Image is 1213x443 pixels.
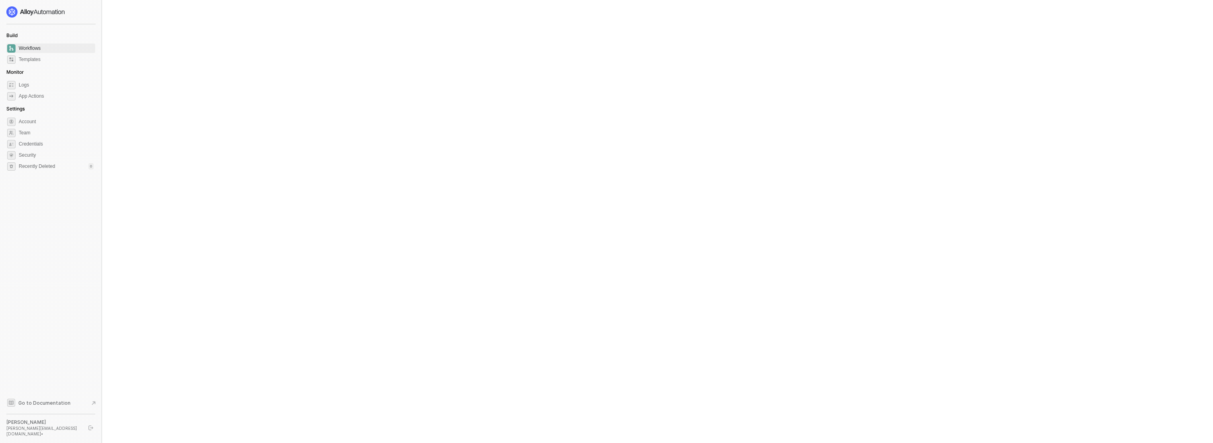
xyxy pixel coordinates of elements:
[6,106,25,112] span: Settings
[7,55,16,64] span: marketplace
[19,139,94,149] span: Credentials
[6,69,24,75] span: Monitor
[19,43,94,53] span: Workflows
[7,140,16,148] span: credentials
[7,44,16,53] span: dashboard
[19,163,55,170] span: Recently Deleted
[19,128,94,138] span: Team
[19,150,94,160] span: Security
[6,6,95,18] a: logo
[18,400,71,406] span: Go to Documentation
[90,399,98,407] span: document-arrow
[7,118,16,126] span: settings
[6,6,65,18] img: logo
[19,80,94,90] span: Logs
[88,425,93,430] span: logout
[7,399,15,407] span: documentation
[6,425,81,437] div: [PERSON_NAME][EMAIL_ADDRESS][DOMAIN_NAME] •
[19,93,44,100] div: App Actions
[6,419,81,425] div: [PERSON_NAME]
[6,398,96,408] a: Knowledge Base
[6,32,18,38] span: Build
[88,163,94,169] div: 0
[7,129,16,137] span: team
[19,117,94,126] span: Account
[7,151,16,159] span: security
[7,162,16,171] span: settings
[19,55,94,64] span: Templates
[7,81,16,89] span: icon-logs
[7,92,16,100] span: icon-app-actions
